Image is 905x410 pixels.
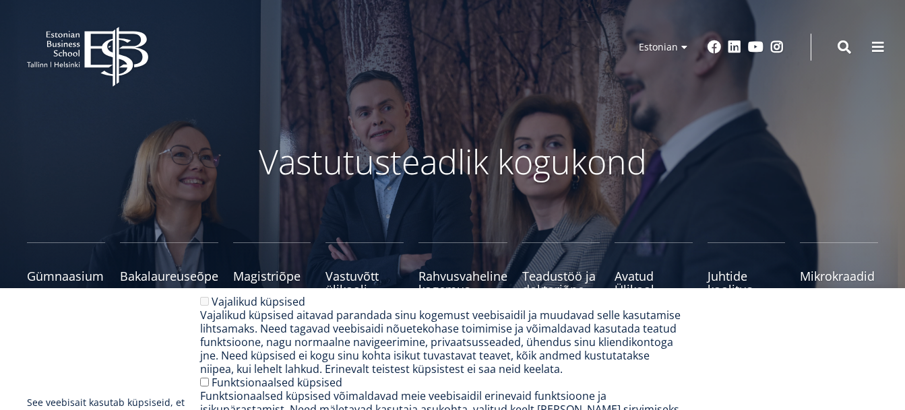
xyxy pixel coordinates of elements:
[233,269,311,283] span: Magistriõpe
[770,40,784,54] a: Instagram
[522,242,600,296] a: Teadustöö ja doktoriõpe
[325,269,404,296] span: Vastuvõtt ülikooli
[522,269,600,296] span: Teadustöö ja doktoriõpe
[708,242,786,296] a: Juhtide koolitus
[96,141,810,182] p: Vastutusteadlik kogukond
[120,242,218,296] a: Bakalaureuseõpe
[233,242,311,296] a: Magistriõpe
[27,242,105,296] a: Gümnaasium
[212,375,342,390] label: Funktsionaalsed küpsised
[27,269,105,283] span: Gümnaasium
[418,269,507,296] span: Rahvusvaheline kogemus
[615,269,693,296] span: Avatud Ülikool
[200,308,683,376] div: Vajalikud küpsised aitavad parandada sinu kogemust veebisaidil ja muudavad selle kasutamise lihts...
[728,40,741,54] a: Linkedin
[748,40,763,54] a: Youtube
[800,242,878,296] a: Mikrokraadid
[120,269,218,283] span: Bakalaureuseõpe
[418,242,507,296] a: Rahvusvaheline kogemus
[708,269,786,296] span: Juhtide koolitus
[708,40,721,54] a: Facebook
[800,269,878,283] span: Mikrokraadid
[615,242,693,296] a: Avatud Ülikool
[212,294,305,309] label: Vajalikud küpsised
[325,242,404,296] a: Vastuvõtt ülikooli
